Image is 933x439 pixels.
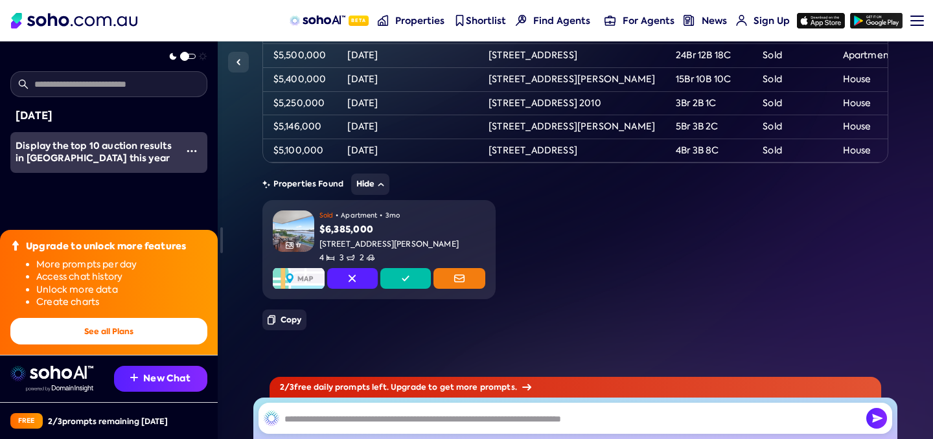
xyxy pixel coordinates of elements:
span: • [380,210,382,221]
img: Sidebar toggle icon [231,54,246,70]
td: 3Br 2B 1C [665,91,752,115]
span: 4 [319,253,334,264]
img: for-agents-nav icon [605,15,616,26]
span: • [336,210,338,221]
td: [DATE] [337,91,403,115]
span: Properties [395,14,444,27]
span: 17 [296,242,301,249]
li: More prompts per day [36,258,207,271]
img: Recommendation icon [130,374,138,381]
li: Unlock more data [36,284,207,297]
td: [STREET_ADDRESS][PERSON_NAME] [478,115,665,139]
img: sohoAI logo [290,16,345,26]
img: sohoai logo [10,366,93,381]
td: Sold [752,67,832,91]
img: Arrow icon [522,384,531,390]
span: Apartment [341,210,377,221]
img: news-nav icon [684,15,695,26]
td: [STREET_ADDRESS] [478,44,665,68]
span: Sold [319,210,333,221]
img: shortlist-nav icon [454,15,465,26]
img: for-agents-nav icon [736,15,747,26]
td: Sold [752,91,832,115]
div: Upgrade to unlock more features [26,240,186,253]
td: [DATE] [337,115,403,139]
img: Find agents icon [516,15,527,26]
td: Sold [752,44,832,68]
img: Data provided by Domain Insight [26,385,93,392]
img: Upgrade icon [10,240,21,251]
li: Create charts [36,296,207,309]
td: House [833,115,919,139]
img: Carspots [367,254,374,262]
span: News [702,14,727,27]
button: See all Plans [10,318,207,344]
button: Hide [351,174,389,195]
div: Display the top 10 auction results in NSW this year [16,140,176,165]
img: Map [273,268,325,289]
td: $5,250,000 [263,91,338,115]
td: [DATE] [337,67,403,91]
td: [DATE] [337,44,403,68]
div: Free [10,413,43,429]
img: Bathrooms [347,254,354,262]
div: [DATE] [16,107,202,124]
img: More icon [187,146,197,156]
td: $5,400,000 [263,67,338,91]
td: $5,500,000 [263,44,338,68]
td: [STREET_ADDRESS] [478,139,665,163]
span: 3 [340,253,354,264]
div: 2 / 3 free daily prompts left. Upgrade to get more prompts. [270,377,881,398]
td: [STREET_ADDRESS][PERSON_NAME] [478,67,665,91]
li: Access chat history [36,271,207,284]
button: New Chat [114,366,207,392]
div: 2 / 3 prompts remaining [DATE] [48,416,168,427]
div: [STREET_ADDRESS][PERSON_NAME] [319,239,485,250]
span: Sign Up [754,14,790,27]
img: SohoAI logo black [264,411,279,426]
img: Gallery Icon [286,242,294,249]
td: 5Br 3B 2C [665,115,752,139]
td: House [833,91,919,115]
img: Send icon [866,408,887,429]
span: Shortlist [466,14,506,27]
span: Find Agents [533,14,590,27]
td: $5,146,000 [263,115,338,139]
img: Copy icon [268,315,275,325]
td: 15Br 10B 10C [665,67,752,91]
td: $5,100,000 [263,139,338,163]
span: 2 [360,253,374,264]
td: [DATE] [337,139,403,163]
img: app-store icon [797,13,845,28]
td: 4Br 3B 8C [665,139,752,163]
td: 24Br 12B 18C [665,44,752,68]
td: Sold [752,115,832,139]
img: Property [273,210,314,252]
div: Properties Found [262,174,889,195]
span: Display the top 10 auction results in [GEOGRAPHIC_DATA] this year [16,139,172,165]
img: properties-nav icon [378,15,389,26]
a: PropertyGallery Icon17Sold•Apartment•3mo$6,385,000[STREET_ADDRESS][PERSON_NAME]4Bedrooms3Bathroom... [262,200,496,299]
button: Send [866,408,887,429]
img: google-play icon [850,13,903,28]
span: Beta [349,16,369,26]
div: $6,385,000 [319,223,485,236]
img: Soho Logo [11,13,137,28]
a: Display the top 10 auction results in [GEOGRAPHIC_DATA] this year [10,132,176,173]
td: Sold [752,139,832,163]
td: [STREET_ADDRESS] 2010 [478,91,665,115]
td: House [833,67,919,91]
span: For Agents [623,14,674,27]
button: Copy [262,310,307,330]
td: House [833,139,919,163]
span: 3mo [386,210,400,221]
img: Bedrooms [327,254,334,262]
td: Apartment [833,44,919,68]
